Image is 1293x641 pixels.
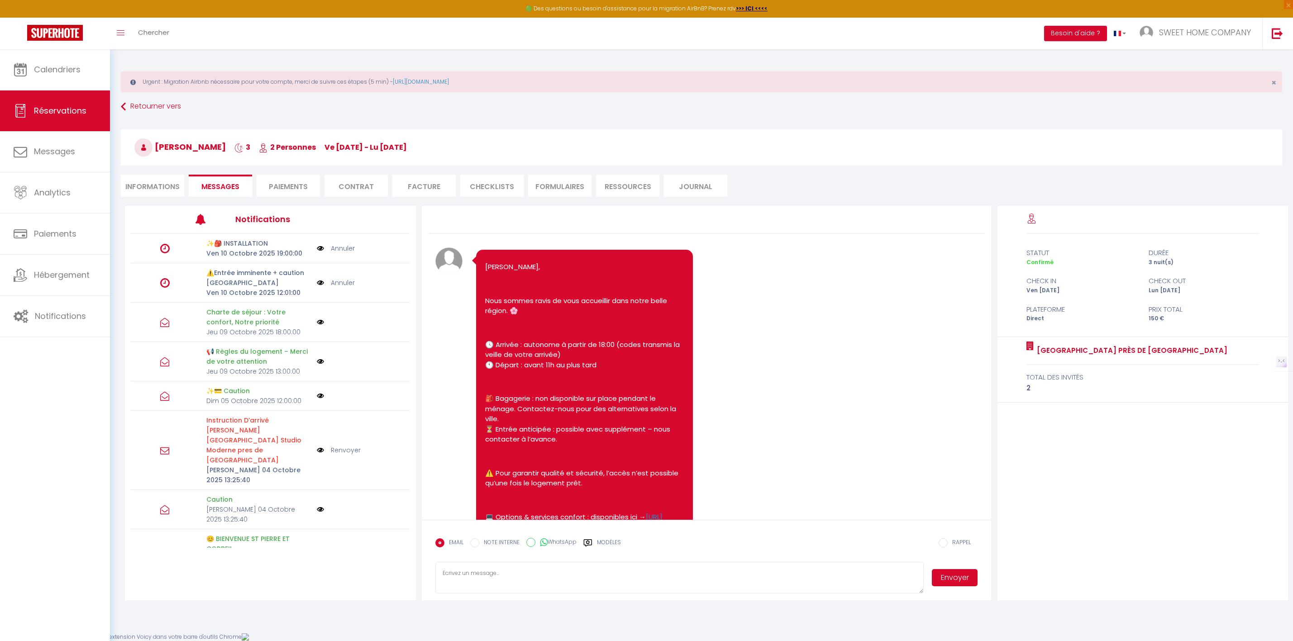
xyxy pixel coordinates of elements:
span: Notifications [35,310,86,322]
p: ✨💳 Caution [206,386,311,396]
span: SWEET HOME COMPANY [1159,27,1251,38]
div: 2 [1026,383,1259,394]
p: Ven 10 Octobre 2025 19:00:00 [206,248,311,258]
p: 💻 Options & services confort : disponibles ici → ">[ ]( ) 🎁 Offres exclusives sur notre site : li... [485,512,684,584]
label: RAPPEL [948,538,971,548]
p: Ven 10 Octobre 2025 12:01:00 [206,288,311,298]
img: NO IMAGE [317,445,324,455]
p: Jeu 09 Octobre 2025 13:00:00 [206,366,311,376]
div: statut [1021,247,1143,258]
p: 😊 BIENVENUE ST PIERRE ET CORBEIL [206,534,311,554]
p: Jeu 09 Octobre 2025 18:00:00 [206,327,311,337]
span: [PERSON_NAME] [134,141,226,152]
a: >>> ICI <<<< [736,5,768,12]
li: Informations [121,175,184,197]
div: Lun [DATE] [1143,286,1265,295]
div: Urgent : Migration Airbnb nécessaire pour votre compte, merci de suivre ces étapes (5 min) - [121,71,1282,92]
label: Modèles [597,538,621,554]
div: 3 nuit(s) [1143,258,1265,267]
img: NO IMAGE [317,392,324,399]
a: ... SWEET HOME COMPANY [1133,18,1262,49]
p: ✨🎒 INSTALLATION [206,238,311,248]
img: NO IMAGE [317,358,324,365]
p: [PERSON_NAME] 04 Octobre 2025 13:25:40 [206,465,311,485]
li: Paiements [257,175,320,197]
img: NO IMAGE [317,278,324,288]
p: 🕓 Arrivée : autonome à partir de 18:00 (codes transmis la veille de votre arrivée) 🕚 Départ : ava... [485,340,684,370]
a: Annuler [331,243,355,253]
p: ⚠️Entrée imminente + caution [GEOGRAPHIC_DATA] [206,268,311,288]
p: 📢 Règles du logement – Merci de votre attention [206,347,311,366]
li: FORMULAIRES [528,175,592,197]
span: × [1271,77,1276,88]
img: Super Booking [27,25,83,41]
img: ... [1140,26,1153,39]
p: Dim 05 Octobre 2025 12:00:00 [206,396,311,406]
li: CHECKLISTS [460,175,524,197]
div: check in [1021,275,1143,286]
div: 150 € [1143,314,1265,323]
a: [URL][DOMAIN_NAME] [393,78,449,85]
p: Nous sommes ravis de vous accueillir dans notre belle région. 🌸 [485,296,684,316]
div: Ven [DATE] [1021,286,1143,295]
a: Retourner vers [121,99,1282,115]
a: Chercher [131,18,176,49]
button: Besoin d'aide ? [1044,26,1107,41]
span: ve [DATE] - lu [DATE] [324,142,407,152]
a: Renvoyer [331,445,361,455]
h3: Notifications [235,209,352,229]
img: logout [1272,28,1283,39]
button: Envoyer [932,569,978,586]
img: NO IMAGE [317,506,324,513]
li: Ressources [596,175,659,197]
label: WhatsApp [535,538,577,548]
span: Hébergement [34,269,90,280]
img: avatar.png [435,247,463,275]
span: Analytics [34,187,71,198]
span: 2 Personnes [259,142,316,152]
span: Messages [201,181,239,192]
li: Journal [664,175,727,197]
p: 🎒 Bagagerie : non disponible sur place pendant le ménage. Contactez-nous pour des alternatives se... [485,394,684,445]
p: [PERSON_NAME], [485,262,684,272]
p: Charte de séjour : Votre confort, Notre priorité [206,307,311,327]
p: Instruction D’arrivé [PERSON_NAME][GEOGRAPHIC_DATA] Studio Moderne pres de [GEOGRAPHIC_DATA] [206,415,311,465]
span: 3 [234,142,250,152]
div: total des invités [1026,372,1259,383]
img: NO IMAGE [317,318,324,326]
span: Chercher [138,28,169,37]
button: Close [1271,79,1276,87]
p: ⚠️ Pour garantir qualité et sécurité, l’accès n’est possible qu’une fois le logement prêt. [485,468,684,489]
li: Facture [392,175,456,197]
span: Calendriers [34,64,81,75]
a: Annuler [331,278,355,288]
p: [PERSON_NAME] 04 Octobre 2025 13:25:40 [206,504,311,524]
div: check out [1143,275,1265,286]
a: [GEOGRAPHIC_DATA] près de [GEOGRAPHIC_DATA] [1034,345,1227,356]
div: Plateforme [1021,304,1143,315]
label: EMAIL [444,538,463,548]
label: NOTE INTERNE [479,538,520,548]
span: Réservations [34,105,86,116]
div: durée [1143,247,1265,258]
span: Messages [34,146,75,157]
span: Paiements [34,228,76,239]
img: NO IMAGE [317,243,324,253]
div: Direct [1021,314,1143,323]
div: Prix total [1143,304,1265,315]
img: puzzlePiece.png [242,633,249,641]
span: Confirmé [1026,258,1054,266]
p: Caution [206,494,311,504]
li: Contrat [324,175,388,197]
